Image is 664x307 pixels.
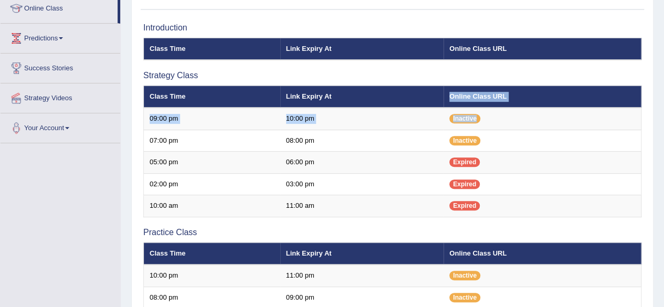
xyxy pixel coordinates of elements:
[144,152,280,174] td: 05:00 pm
[280,86,444,108] th: Link Expiry At
[144,242,280,264] th: Class Time
[449,293,480,302] span: Inactive
[144,86,280,108] th: Class Time
[144,130,280,152] td: 07:00 pm
[449,179,480,189] span: Expired
[1,113,120,140] a: Your Account
[280,242,444,264] th: Link Expiry At
[444,38,641,60] th: Online Class URL
[280,152,444,174] td: 06:00 pm
[143,71,641,80] h3: Strategy Class
[280,130,444,152] td: 08:00 pm
[444,242,641,264] th: Online Class URL
[144,173,280,195] td: 02:00 pm
[144,38,280,60] th: Class Time
[449,271,480,280] span: Inactive
[280,38,444,60] th: Link Expiry At
[280,108,444,130] td: 10:00 pm
[449,136,480,145] span: Inactive
[144,195,280,217] td: 10:00 am
[1,24,120,50] a: Predictions
[449,114,480,123] span: Inactive
[144,264,280,287] td: 10:00 pm
[280,195,444,217] td: 11:00 am
[1,54,120,80] a: Success Stories
[449,201,480,210] span: Expired
[444,86,641,108] th: Online Class URL
[143,23,641,33] h3: Introduction
[143,228,641,237] h3: Practice Class
[280,173,444,195] td: 03:00 pm
[280,264,444,287] td: 11:00 pm
[144,108,280,130] td: 09:00 pm
[449,157,480,167] span: Expired
[1,83,120,110] a: Strategy Videos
